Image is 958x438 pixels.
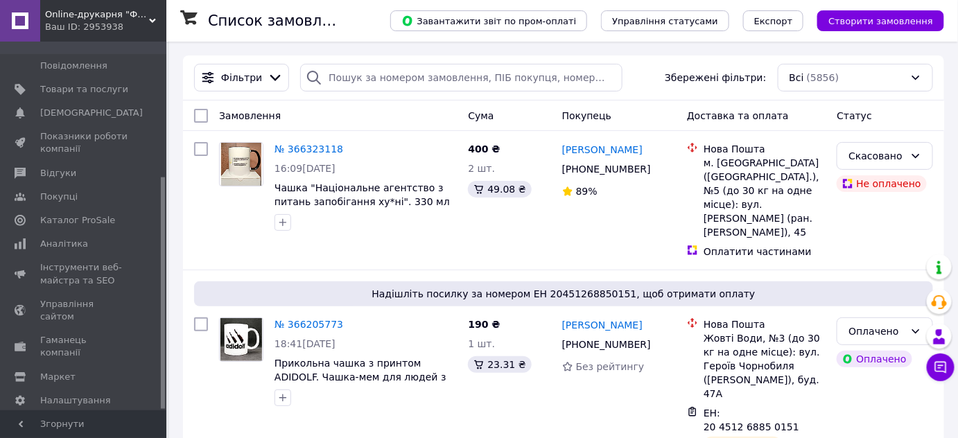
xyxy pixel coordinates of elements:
[803,15,944,26] a: Створити замовлення
[219,317,263,362] a: Фото товару
[200,287,927,301] span: Надішліть посилку за номером ЕН 20451268850151, щоб отримати оплату
[687,110,789,121] span: Доставка та оплата
[45,21,166,33] div: Ваш ID: 2953938
[221,71,262,85] span: Фільтри
[40,238,88,250] span: Аналітика
[275,163,336,174] span: 16:09[DATE]
[40,298,128,323] span: Управління сайтом
[562,164,651,175] span: [PHONE_NUMBER]
[468,143,500,155] span: 400 ₴
[562,318,643,332] a: [PERSON_NAME]
[817,10,944,31] button: Створити замовлення
[208,12,349,29] h1: Список замовлень
[468,163,495,174] span: 2 шт.
[665,71,766,85] span: Збережені фільтри:
[576,361,645,372] span: Без рейтингу
[828,16,933,26] span: Створити замовлення
[275,319,343,330] a: № 366205773
[219,110,281,121] span: Замовлення
[807,72,839,83] span: (5856)
[40,83,128,96] span: Товари та послуги
[790,71,804,85] span: Всі
[45,8,149,21] span: Online-друкарня "Формат плюс". ФОП Короткевич С.О.
[401,15,576,27] span: Завантажити звіт по пром-оплаті
[40,371,76,383] span: Маркет
[704,331,826,401] div: Жовті Води, №3 (до 30 кг на одне місце): вул. Героїв Чорнобиля ([PERSON_NAME]), буд. 47А
[275,358,446,396] a: Прикольна чашка з принтом ADIDOLF. Чашка-мем для людей з почуттям гумору. 330 мл
[704,408,799,432] span: ЕН: 20 4512 6885 0151
[40,60,107,72] span: Повідомлення
[704,317,826,331] div: Нова Пошта
[468,181,531,198] div: 49.08 ₴
[562,143,643,157] a: [PERSON_NAME]
[390,10,587,31] button: Завантажити звіт по пром-оплаті
[40,167,76,179] span: Відгуки
[275,182,450,221] a: Чашка "Національне агентство з питань запобігання ху*ні". 330 мл Чашка с приколом для дорослих
[221,143,261,186] img: Фото товару
[848,148,905,164] div: Скасовано
[704,142,826,156] div: Нова Пошта
[837,175,926,192] div: Не оплачено
[562,339,651,350] span: [PHONE_NUMBER]
[40,107,143,119] span: [DEMOGRAPHIC_DATA]
[837,351,912,367] div: Оплачено
[468,319,500,330] span: 190 ₴
[468,110,494,121] span: Cума
[219,142,263,186] a: Фото товару
[562,110,611,121] span: Покупець
[40,214,115,227] span: Каталог ProSale
[927,353,955,381] button: Чат з покупцем
[40,191,78,203] span: Покупці
[40,394,111,407] span: Налаштування
[275,338,336,349] span: 18:41[DATE]
[754,16,793,26] span: Експорт
[220,318,261,361] img: Фото товару
[300,64,622,91] input: Пошук за номером замовлення, ПІБ покупця, номером телефону, Email, номером накладної
[468,338,495,349] span: 1 шт.
[601,10,729,31] button: Управління статусами
[576,186,598,197] span: 89%
[612,16,718,26] span: Управління статусами
[848,324,905,339] div: Оплачено
[40,334,128,359] span: Гаманець компанії
[40,261,128,286] span: Інструменти веб-майстра та SEO
[40,130,128,155] span: Показники роботи компанії
[704,156,826,239] div: м. [GEOGRAPHIC_DATA] ([GEOGRAPHIC_DATA].), №5 (до 30 кг на одне місце): вул. [PERSON_NAME] (ран. ...
[468,356,531,373] div: 23.31 ₴
[275,143,343,155] a: № 366323118
[704,245,826,259] div: Оплатити частинами
[743,10,804,31] button: Експорт
[837,110,872,121] span: Статус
